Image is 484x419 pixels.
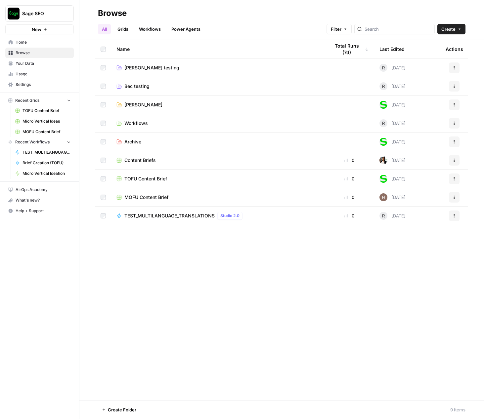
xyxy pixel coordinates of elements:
span: Your Data [16,60,71,66]
a: All [98,24,111,34]
div: [DATE] [379,138,406,146]
div: 0 [330,175,369,182]
a: Content Briefs [116,157,319,164]
div: 9 Items [450,406,465,413]
a: Home [5,37,74,48]
div: Name [116,40,319,58]
span: Create Folder [108,406,136,413]
span: MOFU Content Brief [22,129,71,135]
div: 0 [330,212,369,219]
img: 2tjdtbkr969jgkftgy30i99suxv9 [379,175,387,183]
input: Search [365,26,432,32]
span: Recent Grids [15,97,39,103]
div: Total Runs (7d) [330,40,369,58]
button: Recent Workflows [5,137,74,147]
a: Workflows [135,24,165,34]
span: Studio 2.0 [220,213,240,219]
button: Help + Support [5,206,74,216]
span: TOFU Content Brief [22,108,71,114]
span: Filter [331,26,341,32]
div: 0 [330,194,369,201]
button: Create Folder [98,404,140,415]
div: Actions [446,40,463,58]
div: What's new? [6,195,73,205]
button: What's new? [5,195,74,206]
a: Usage [5,69,74,79]
a: AirOps Academy [5,184,74,195]
a: Browse [5,48,74,58]
span: Micro Vertical Ideation [22,171,71,176]
img: xqjo96fmx1yk2e67jao8cdkou4un [379,156,387,164]
div: [DATE] [379,119,406,127]
span: Brief Creation (TOFU) [22,160,71,166]
a: [PERSON_NAME] testing [116,64,319,71]
span: R [382,64,385,71]
button: Create [437,24,465,34]
span: R [382,120,385,127]
span: Recent Workflows [15,139,50,145]
span: Workflows [124,120,148,127]
div: [DATE] [379,82,406,90]
div: [DATE] [379,175,406,183]
a: TOFU Content Brief [12,105,74,116]
div: Browse [98,8,127,19]
a: Settings [5,79,74,90]
button: Workspace: Sage SEO [5,5,74,22]
button: Recent Grids [5,95,74,105]
a: Micro Vertical Ideation [12,168,74,179]
a: MOFU Content Brief [12,127,74,137]
div: [DATE] [379,101,406,109]
a: MOFU Content Brief [116,194,319,201]
div: [DATE] [379,212,406,220]
a: Grids [113,24,132,34]
img: 2tjdtbkr969jgkftgy30i99suxv9 [379,138,387,146]
span: Content Briefs [124,157,156,164]
span: Help + Support [16,208,71,214]
div: Last Edited [379,40,405,58]
a: TEST_MULTILANGUAGE_TRANSLATIONSStudio 2.0 [116,212,319,220]
span: R [382,212,385,219]
a: Brief Creation (TOFU) [12,158,74,168]
span: R [382,83,385,90]
span: Settings [16,82,71,88]
div: 0 [330,157,369,164]
span: Home [16,39,71,45]
span: [PERSON_NAME] [124,101,162,108]
a: TOFU Content Brief [116,175,319,182]
span: Sage SEO [22,10,62,17]
a: Power Agents [167,24,204,34]
span: Browse [16,50,71,56]
a: Your Data [5,58,74,69]
a: Archive [116,138,319,145]
div: [DATE] [379,193,406,201]
span: TEST_MULTILANGUAGE_TRANSLATIONS [22,149,71,155]
a: Micro Vertical Ideas [12,116,74,127]
button: Filter [327,24,352,34]
span: MOFU Content Brief [124,194,168,201]
span: New [32,26,41,33]
span: TEST_MULTILANGUAGE_TRANSLATIONS [124,212,215,219]
span: Archive [124,138,141,145]
a: [PERSON_NAME] [116,101,319,108]
span: Create [441,26,456,32]
span: Micro Vertical Ideas [22,118,71,124]
img: 2tjdtbkr969jgkftgy30i99suxv9 [379,101,387,109]
div: [DATE] [379,64,406,72]
span: Bec testing [124,83,150,90]
a: TEST_MULTILANGUAGE_TRANSLATIONS [12,147,74,158]
span: [PERSON_NAME] testing [124,64,179,71]
button: New [5,24,74,34]
img: Sage SEO Logo [8,8,20,19]
span: AirOps Academy [16,187,71,193]
div: [DATE] [379,156,406,164]
a: Bec testing [116,83,319,90]
a: Workflows [116,120,319,127]
span: TOFU Content Brief [124,175,167,182]
span: Usage [16,71,71,77]
img: 5m2q3ewym4xjht4phlpjz25nibxf [379,193,387,201]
